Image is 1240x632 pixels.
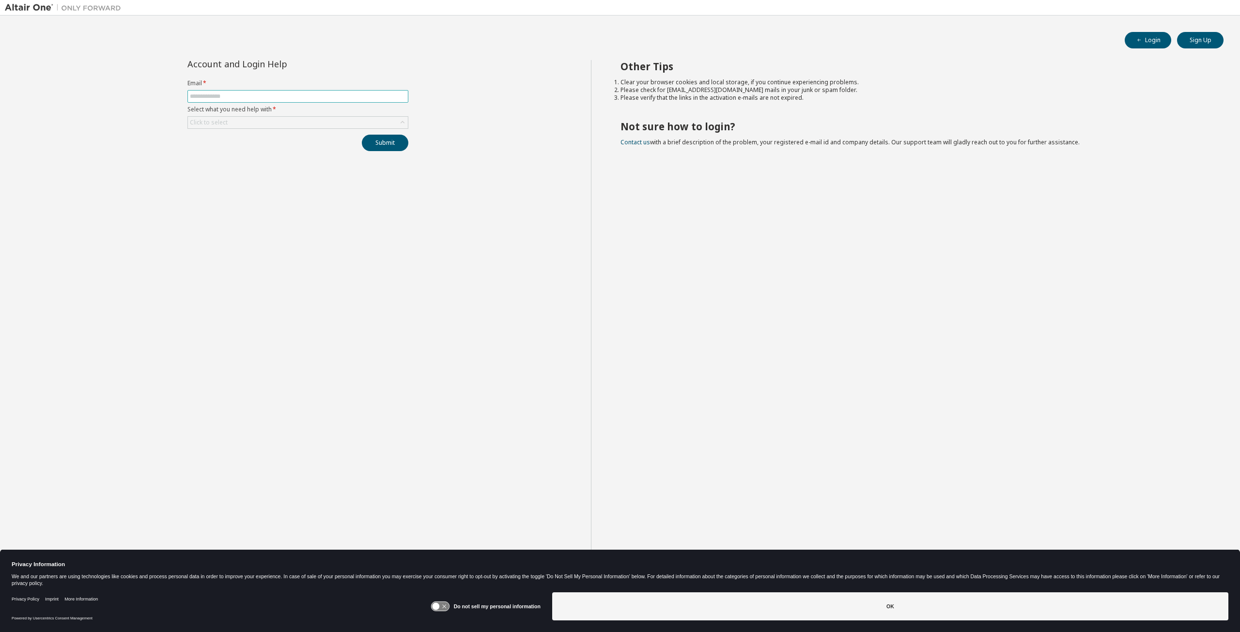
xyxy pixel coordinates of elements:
[1177,32,1224,48] button: Sign Up
[620,94,1207,102] li: Please verify that the links in the activation e-mails are not expired.
[620,78,1207,86] li: Clear your browser cookies and local storage, if you continue experiencing problems.
[187,79,408,87] label: Email
[620,86,1207,94] li: Please check for [EMAIL_ADDRESS][DOMAIN_NAME] mails in your junk or spam folder.
[190,119,228,126] div: Click to select
[5,3,126,13] img: Altair One
[620,60,1207,73] h2: Other Tips
[620,120,1207,133] h2: Not sure how to login?
[1125,32,1171,48] button: Login
[187,60,364,68] div: Account and Login Help
[362,135,408,151] button: Submit
[188,117,408,128] div: Click to select
[620,138,650,146] a: Contact us
[187,106,408,113] label: Select what you need help with
[620,138,1080,146] span: with a brief description of the problem, your registered e-mail id and company details. Our suppo...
